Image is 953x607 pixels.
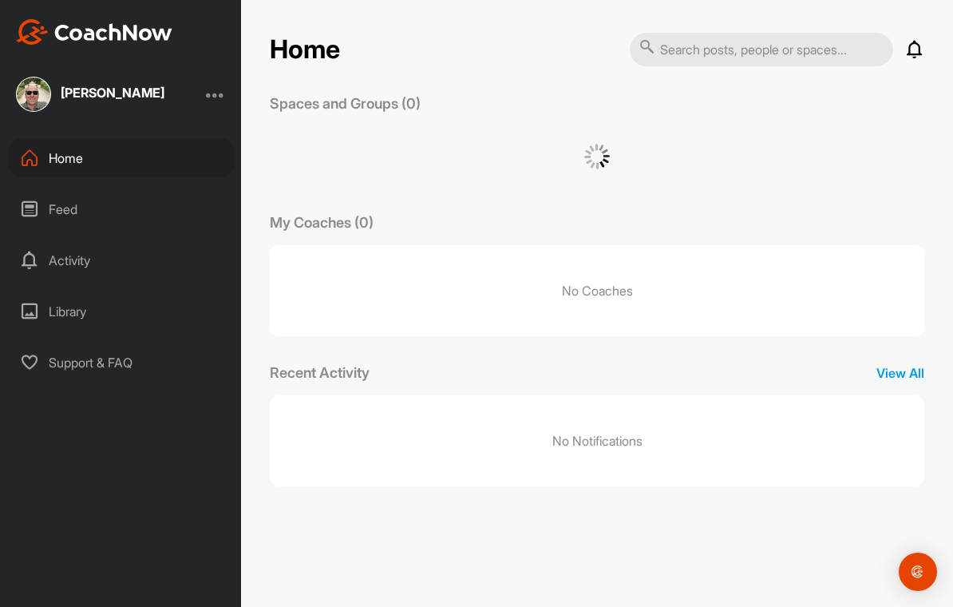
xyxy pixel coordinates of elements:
p: Recent Activity [270,362,370,383]
div: Open Intercom Messenger [899,553,937,591]
p: No Notifications [552,431,643,450]
p: Spaces and Groups (0) [270,93,421,114]
img: square_3e3e95fb19e0eb93f0e1a6ccdd155a0c.jpg [16,77,51,112]
div: Support & FAQ [9,343,234,383]
div: Home [9,138,234,178]
p: View All [876,363,924,383]
h2: Home [270,34,340,65]
div: Activity [9,240,234,280]
div: Feed [9,189,234,229]
input: Search posts, people or spaces... [630,33,893,66]
img: CoachNow [16,19,172,45]
div: [PERSON_NAME] [61,86,164,99]
p: No Coaches [270,245,924,336]
img: G6gVgL6ErOh57ABN0eRmCEwV0I4iEi4d8EwaPGI0tHgoAbU4EAHFLEQAh+QQFCgALACwIAA4AGAASAAAEbHDJSesaOCdk+8xg... [584,144,610,169]
p: My Coaches (0) [270,212,374,233]
div: Library [9,292,234,331]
